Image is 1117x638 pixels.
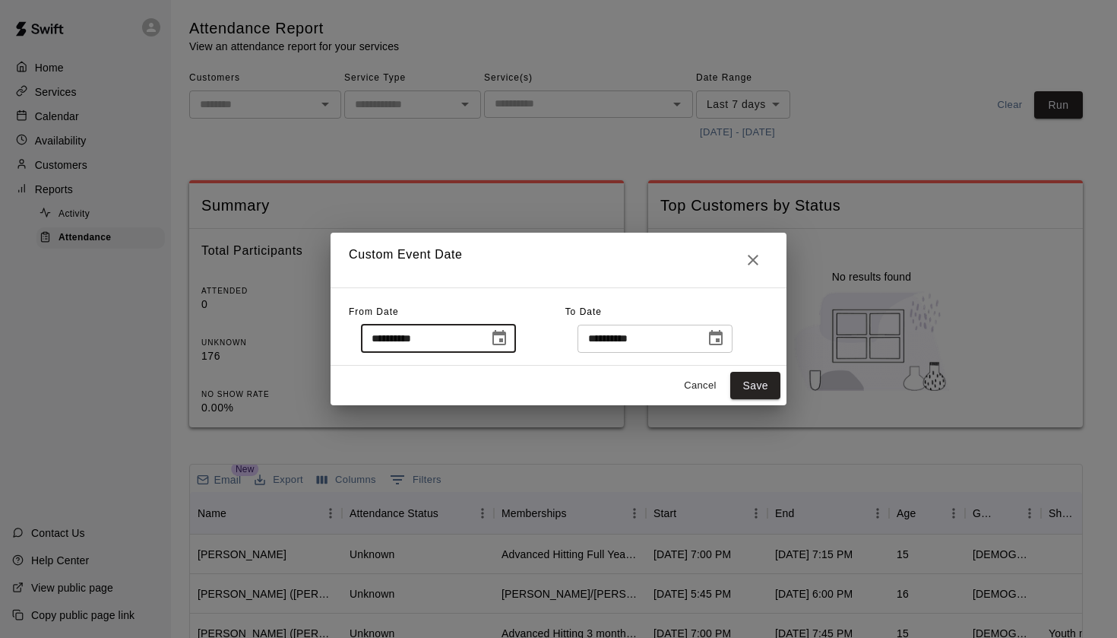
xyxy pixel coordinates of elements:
span: From Date [349,306,399,317]
button: Choose date, selected date is Sep 8, 2025 [484,323,514,354]
span: To Date [565,306,602,317]
button: Cancel [676,374,724,398]
h2: Custom Event Date [331,233,786,287]
button: Choose date, selected date is Sep 15, 2025 [701,323,731,354]
button: Close [738,245,768,275]
button: Save [730,372,780,400]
